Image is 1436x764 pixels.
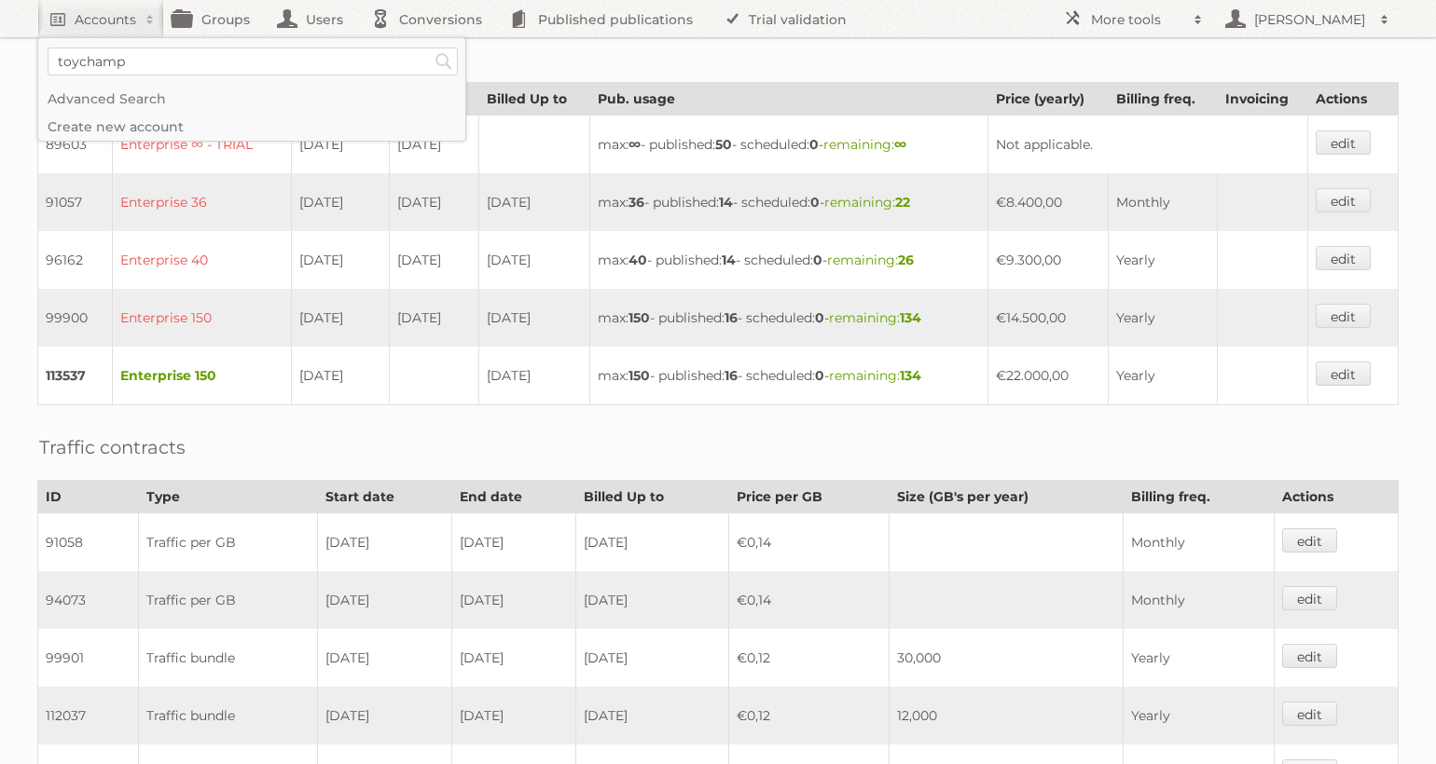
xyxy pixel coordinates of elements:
[138,571,317,629] td: Traffic per GB
[890,687,1124,744] td: 12,000
[38,231,113,289] td: 96162
[38,85,465,113] a: Advanced Search
[827,252,914,268] span: remaining:
[292,289,390,347] td: [DATE]
[38,289,113,347] td: 99900
[589,116,987,174] td: max: - published: - scheduled: -
[898,252,914,268] strong: 26
[38,113,465,141] a: Create new account
[719,194,733,211] strong: 14
[479,231,589,289] td: [DATE]
[900,367,921,384] strong: 134
[479,173,589,231] td: [DATE]
[1123,481,1274,513] th: Billing freq.
[722,252,736,268] strong: 14
[589,173,987,231] td: max: - published: - scheduled: -
[292,116,390,174] td: [DATE]
[113,173,292,231] td: Enterprise 36
[389,173,479,231] td: [DATE]
[1316,188,1371,212] a: edit
[829,367,921,384] span: remaining:
[1316,362,1371,386] a: edit
[728,571,890,629] td: €0,14
[987,83,1108,116] th: Price (yearly)
[728,481,890,513] th: Price per GB
[576,513,728,572] td: [DATE]
[890,481,1124,513] th: Size (GB's per year)
[589,347,987,405] td: max: - published: - scheduled: -
[810,194,820,211] strong: 0
[987,231,1108,289] td: €9.300,00
[317,481,451,513] th: Start date
[317,629,451,687] td: [DATE]
[138,513,317,572] td: Traffic per GB
[589,83,987,116] th: Pub. usage
[725,309,738,326] strong: 16
[479,83,589,116] th: Billed Up to
[1308,83,1399,116] th: Actions
[1274,481,1398,513] th: Actions
[292,347,390,405] td: [DATE]
[38,687,139,744] td: 112037
[38,173,113,231] td: 91057
[113,116,292,174] td: Enterprise ∞ - TRIAL
[1217,83,1308,116] th: Invoicing
[113,347,292,405] td: Enterprise 150
[987,289,1108,347] td: €14.500,00
[589,231,987,289] td: max: - published: - scheduled: -
[39,433,186,461] h2: Traffic contracts
[813,252,822,268] strong: 0
[1250,10,1371,29] h2: [PERSON_NAME]
[895,194,910,211] strong: 22
[317,687,451,744] td: [DATE]
[815,367,824,384] strong: 0
[1316,246,1371,270] a: edit
[113,289,292,347] td: Enterprise 150
[1108,289,1217,347] td: Yearly
[452,687,576,744] td: [DATE]
[317,513,451,572] td: [DATE]
[576,481,728,513] th: Billed Up to
[38,571,139,629] td: 94073
[389,231,479,289] td: [DATE]
[75,10,136,29] h2: Accounts
[452,481,576,513] th: End date
[728,513,890,572] td: €0,14
[628,194,644,211] strong: 36
[38,116,113,174] td: 89603
[1316,304,1371,328] a: edit
[1108,173,1217,231] td: Monthly
[894,136,906,153] strong: ∞
[389,116,479,174] td: [DATE]
[430,48,458,75] input: Search
[576,629,728,687] td: [DATE]
[628,136,641,153] strong: ∞
[1282,528,1337,553] a: edit
[823,136,906,153] span: remaining:
[1282,702,1337,726] a: edit
[38,513,139,572] td: 91058
[292,231,390,289] td: [DATE]
[138,629,317,687] td: Traffic bundle
[38,347,113,405] td: 113537
[1282,586,1337,610] a: edit
[628,252,647,268] strong: 40
[1123,687,1274,744] td: Yearly
[138,687,317,744] td: Traffic bundle
[452,571,576,629] td: [DATE]
[1108,83,1217,116] th: Billing freq.
[809,136,819,153] strong: 0
[38,481,139,513] th: ID
[479,347,589,405] td: [DATE]
[479,289,589,347] td: [DATE]
[824,194,910,211] span: remaining:
[389,289,479,347] td: [DATE]
[452,629,576,687] td: [DATE]
[38,629,139,687] td: 99901
[728,629,890,687] td: €0,12
[829,309,921,326] span: remaining:
[292,173,390,231] td: [DATE]
[890,629,1124,687] td: 30,000
[1108,231,1217,289] td: Yearly
[1123,629,1274,687] td: Yearly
